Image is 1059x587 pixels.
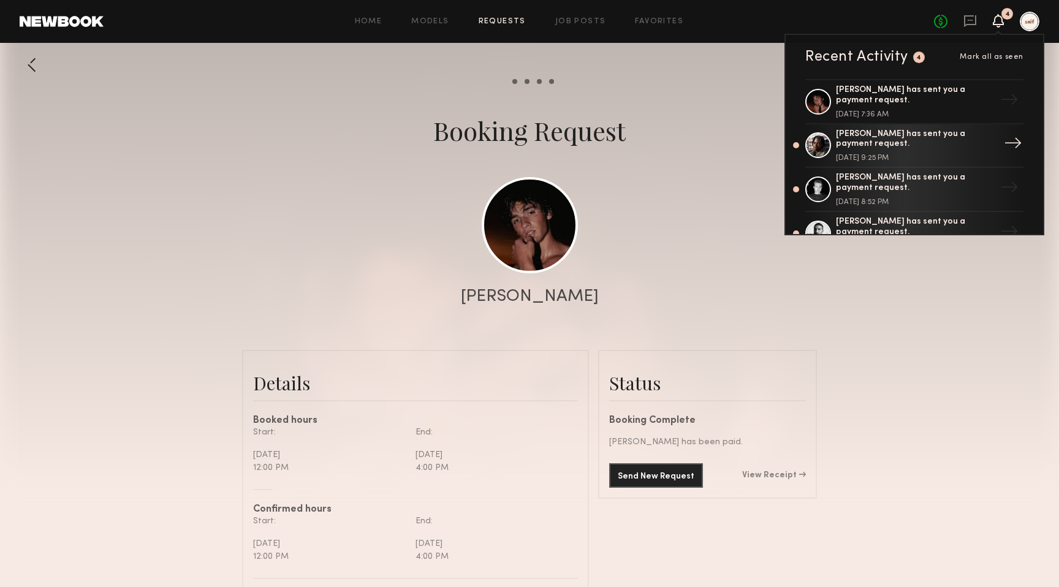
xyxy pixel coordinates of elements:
button: Send New Request [609,463,703,488]
div: [PERSON_NAME] has been paid. [609,436,806,449]
div: → [995,86,1023,118]
div: [DATE] [416,537,569,550]
a: [PERSON_NAME] has sent you a payment request.[DATE] 7:36 AM→ [805,79,1023,124]
div: Start: [253,426,406,439]
div: 12:00 PM [253,550,406,563]
div: Recent Activity [805,50,908,64]
div: 12:00 PM [253,461,406,474]
a: [PERSON_NAME] has sent you a payment request.→ [805,212,1023,256]
div: → [999,129,1027,161]
a: [PERSON_NAME] has sent you a payment request.[DATE] 8:52 PM→ [805,168,1023,212]
a: View Receipt [742,471,806,480]
a: Models [411,18,449,26]
div: 4:00 PM [416,550,569,563]
div: [DATE] 7:36 AM [836,111,995,118]
div: Status [609,371,806,395]
div: Confirmed hours [253,505,578,515]
div: → [995,218,1023,249]
div: Booking Request [433,113,626,148]
div: [DATE] [416,449,569,461]
div: [PERSON_NAME] has sent you a payment request. [836,85,995,106]
div: → [995,173,1023,205]
div: [DATE] 8:52 PM [836,199,995,206]
div: [PERSON_NAME] has sent you a payment request. [836,129,995,150]
div: [PERSON_NAME] has sent you a payment request. [836,173,995,194]
div: 4 [916,55,922,61]
span: Mark all as seen [960,53,1023,61]
div: Booking Complete [609,416,806,426]
div: [PERSON_NAME] [461,288,599,305]
div: Booked hours [253,416,578,426]
a: [PERSON_NAME] has sent you a payment request.[DATE] 9:25 PM→ [805,124,1023,169]
div: End: [416,426,569,439]
div: [DATE] [253,449,406,461]
div: [DATE] [253,537,406,550]
div: Start: [253,515,406,528]
div: 4:00 PM [416,461,569,474]
a: Home [355,18,382,26]
a: Favorites [635,18,683,26]
div: Details [253,371,578,395]
div: [DATE] 9:25 PM [836,154,995,162]
div: End: [416,515,569,528]
div: [PERSON_NAME] has sent you a payment request. [836,217,995,238]
div: 4 [1005,11,1010,18]
a: Requests [479,18,526,26]
a: Job Posts [555,18,606,26]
